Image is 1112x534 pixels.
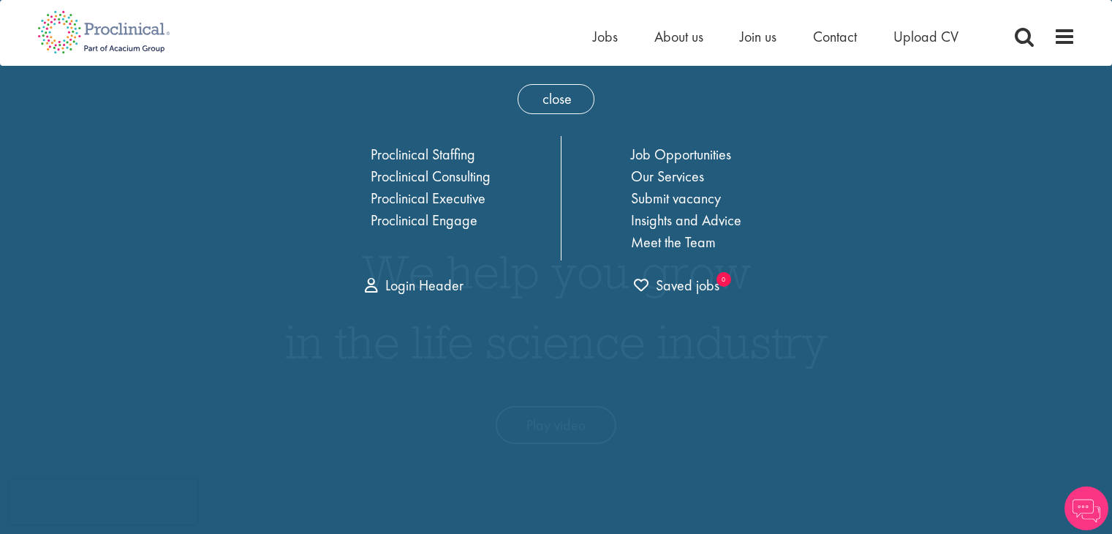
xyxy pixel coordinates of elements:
[631,211,741,230] a: Insights and Advice
[631,233,716,252] a: Meet the Team
[593,27,618,46] a: Jobs
[631,145,731,164] a: Job Opportunities
[654,27,703,46] a: About us
[371,167,491,186] a: Proclinical Consulting
[893,27,958,46] a: Upload CV
[1064,486,1108,530] img: Chatbot
[740,27,776,46] a: Join us
[371,211,477,230] a: Proclinical Engage
[634,275,719,296] a: 0 jobs in shortlist
[631,167,704,186] a: Our Services
[365,276,464,295] a: Login Header
[716,272,731,287] sub: 0
[634,276,719,295] span: Saved jobs
[371,189,485,208] a: Proclinical Executive
[371,145,475,164] a: Proclinical Staffing
[813,27,857,46] a: Contact
[631,189,721,208] a: Submit vacancy
[518,84,594,114] span: close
